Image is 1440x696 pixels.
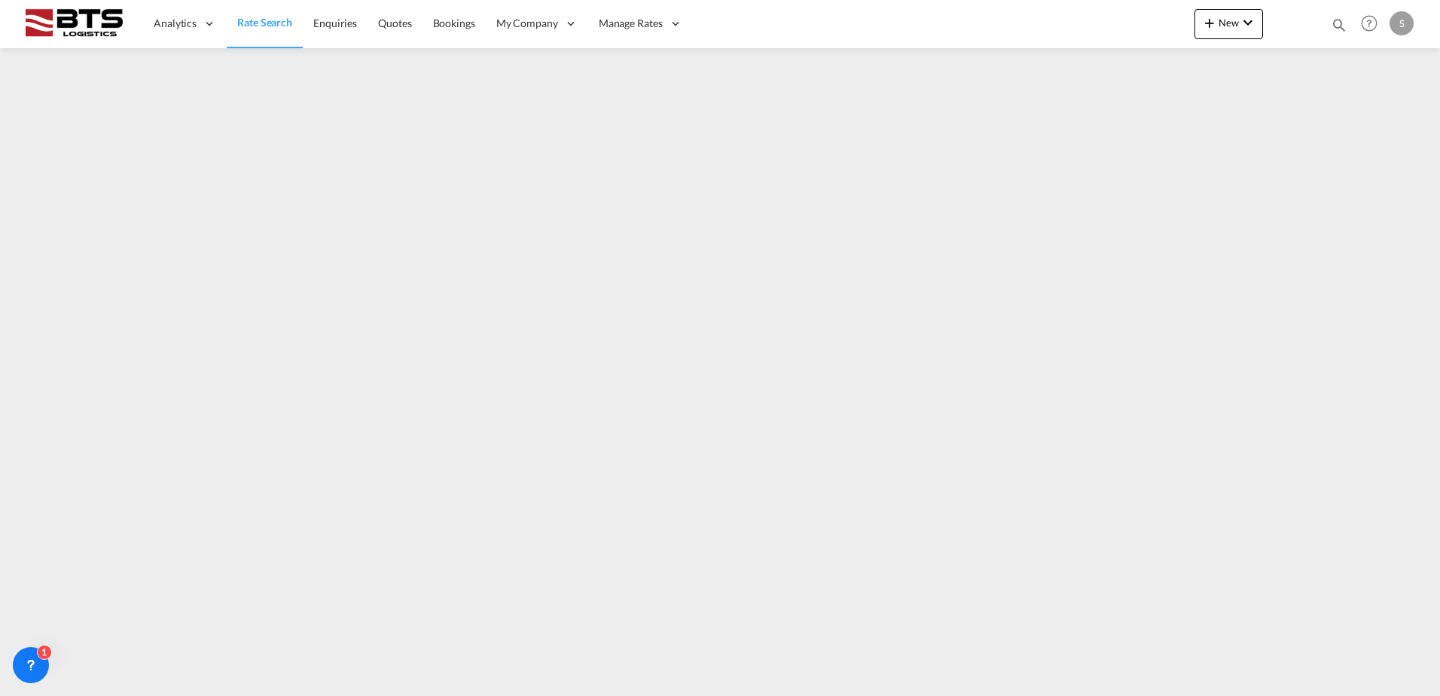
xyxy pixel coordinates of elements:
span: Enquiries [313,17,357,29]
span: Rate Search [237,16,292,29]
md-icon: icon-magnify [1331,17,1347,33]
div: S [1390,11,1414,35]
span: Help [1356,11,1382,36]
span: Analytics [154,16,197,31]
img: cdcc71d0be7811ed9adfbf939d2aa0e8.png [23,7,124,41]
span: Bookings [433,17,475,29]
span: New [1201,17,1257,29]
span: My Company [496,16,558,31]
div: icon-magnify [1331,17,1347,39]
md-icon: icon-plus 400-fg [1201,14,1219,32]
span: Manage Rates [599,16,663,31]
md-icon: icon-chevron-down [1239,14,1257,32]
div: Help [1356,11,1390,38]
span: Quotes [378,17,411,29]
button: icon-plus 400-fgNewicon-chevron-down [1194,9,1263,39]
